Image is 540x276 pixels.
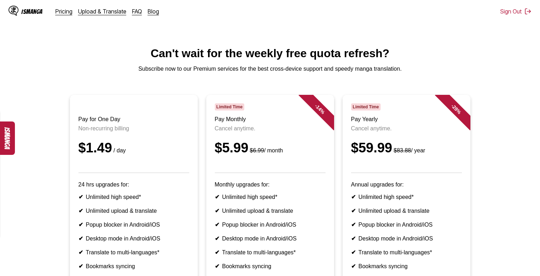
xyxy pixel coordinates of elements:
[351,194,356,200] b: ✔
[500,8,531,15] button: Sign Out
[132,8,142,15] a: FAQ
[78,263,189,270] li: Bookmarks syncing
[78,236,83,242] b: ✔
[6,66,534,72] p: Subscribe now to our Premium services for the best cross-device support and speedy manga translat...
[351,249,356,255] b: ✔
[215,263,326,270] li: Bookmarks syncing
[55,8,72,15] a: Pricing
[351,194,462,200] li: Unlimited high speed*
[78,194,189,200] li: Unlimited high speed*
[78,194,83,200] b: ✔
[215,116,326,123] h3: Pay Monthly
[215,182,326,188] p: Monthly upgrades for:
[215,207,326,214] li: Unlimited upload & translate
[351,263,462,270] li: Bookmarks syncing
[215,249,326,256] li: Translate to multi-languages*
[215,194,219,200] b: ✔
[215,103,244,110] span: Limited Time
[435,88,477,130] div: - 28 %
[78,263,83,269] b: ✔
[351,140,462,156] div: $59.99
[215,140,326,156] div: $5.99
[21,8,43,15] div: IsManga
[351,235,462,242] li: Desktop mode in Android/iOS
[215,263,219,269] b: ✔
[351,221,462,228] li: Popup blocker in Android/iOS
[351,103,381,110] span: Limited Time
[215,236,219,242] b: ✔
[9,6,18,16] img: IsManga Logo
[78,116,189,123] h3: Pay for One Day
[78,140,189,156] div: $1.49
[215,235,326,242] li: Desktop mode in Android/iOS
[148,8,159,15] a: Blog
[394,147,411,153] s: $83.88
[78,222,83,228] b: ✔
[351,236,356,242] b: ✔
[351,125,462,132] p: Cancel anytime.
[524,8,531,15] img: Sign out
[112,147,126,153] small: / day
[351,222,356,228] b: ✔
[78,235,189,242] li: Desktop mode in Android/iOS
[215,194,326,200] li: Unlimited high speed*
[78,182,189,188] p: 24 hrs upgrades for:
[298,88,341,130] div: - 14 %
[249,147,283,153] small: / month
[351,263,356,269] b: ✔
[250,147,264,153] s: $6.99
[78,249,83,255] b: ✔
[351,116,462,123] h3: Pay Yearly
[9,6,55,17] a: IsManga LogoIsManga
[392,147,425,153] small: / year
[351,182,462,188] p: Annual upgrades for:
[215,221,326,228] li: Popup blocker in Android/iOS
[351,208,356,214] b: ✔
[78,207,189,214] li: Unlimited upload & translate
[351,249,462,256] li: Translate to multi-languages*
[78,249,189,256] li: Translate to multi-languages*
[215,222,219,228] b: ✔
[351,207,462,214] li: Unlimited upload & translate
[78,208,83,214] b: ✔
[78,125,189,132] p: Non-recurring billing
[6,47,534,60] h1: Can't wait for the weekly free quota refresh?
[78,221,189,228] li: Popup blocker in Android/iOS
[215,249,219,255] b: ✔
[215,125,326,132] p: Cancel anytime.
[78,8,126,15] a: Upload & Translate
[215,208,219,214] b: ✔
